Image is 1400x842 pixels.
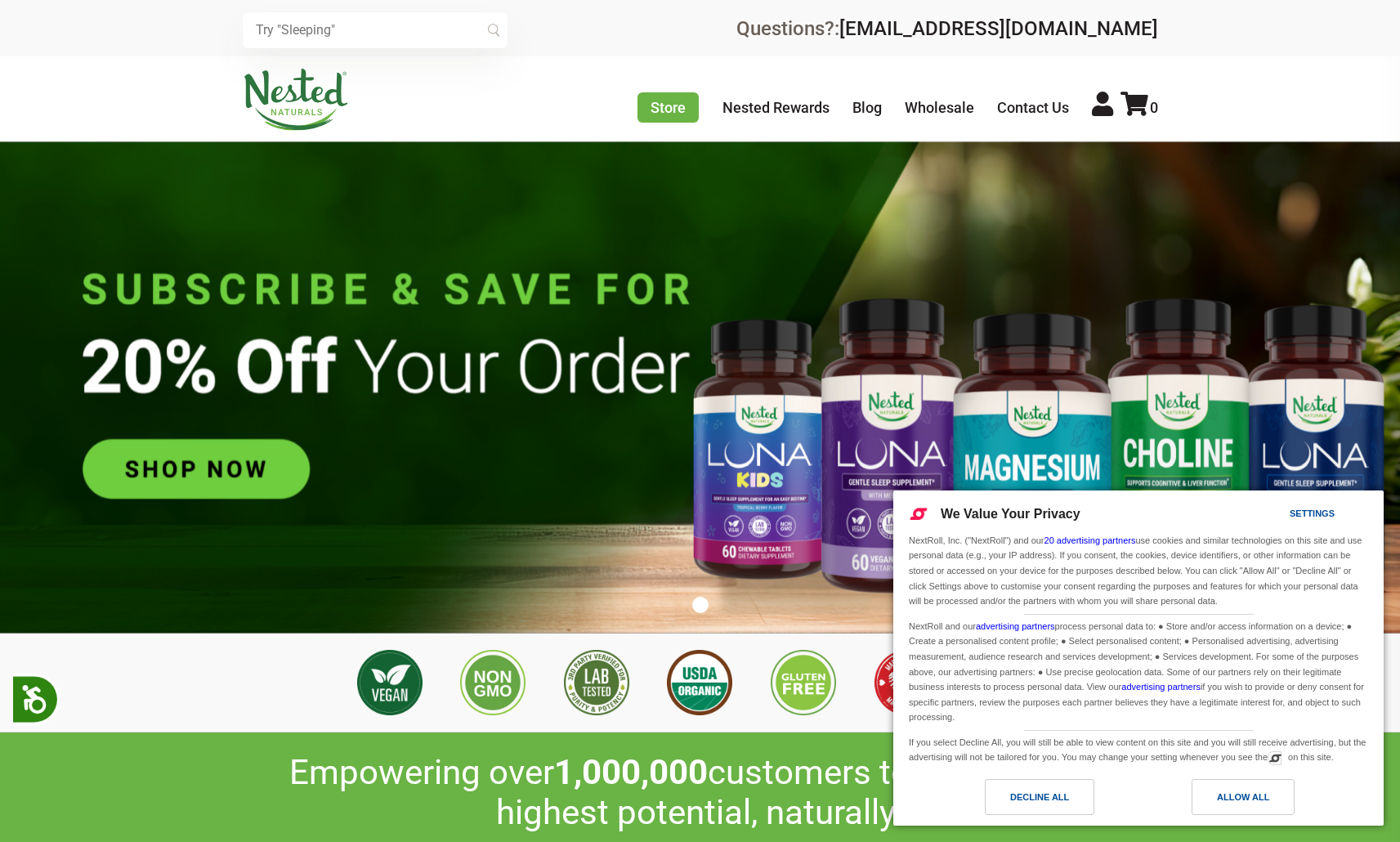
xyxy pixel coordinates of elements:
div: Decline All [1010,788,1069,806]
a: Wholesale [905,99,974,116]
img: 3rd Party Lab Tested [564,650,629,715]
span: 1,000,000 [554,752,708,792]
img: Non GMO [460,650,526,715]
a: Settings [1261,500,1300,531]
img: USDA Organic [667,650,732,715]
div: Allow All [1217,788,1269,806]
a: advertising partners [1121,682,1201,692]
a: Blog [852,99,882,116]
span: 0 [1150,99,1158,116]
a: 0 [1120,99,1158,116]
a: 20 advertising partners [1044,535,1136,545]
img: Vegan [357,650,423,715]
img: Made with Love [874,650,940,715]
a: Nested Rewards [722,99,830,116]
h2: Empowering over customers to achieve their highest potential, naturally! [243,753,1158,832]
div: If you select Decline All, you will still be able to view content on this site and you will still... [906,731,1371,767]
div: NextRoll and our process personal data to: ● Store and/or access information on a device; ● Creat... [906,615,1371,727]
a: Decline All [903,779,1138,823]
img: Nested Naturals [243,69,349,131]
input: Try "Sleeping" [243,12,508,48]
span: We Value Your Privacy [941,507,1080,521]
div: Settings [1290,504,1335,522]
a: Allow All [1138,779,1374,823]
div: NextRoll, Inc. ("NextRoll") and our use cookies and similar technologies on this site and use per... [906,531,1371,611]
img: Gluten Free [771,650,836,715]
a: Store [637,92,699,123]
button: 1 of 1 [692,597,709,613]
a: [EMAIL_ADDRESS][DOMAIN_NAME] [839,17,1158,40]
a: advertising partners [976,621,1055,631]
a: Contact Us [997,99,1069,116]
div: Questions?: [736,19,1158,38]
